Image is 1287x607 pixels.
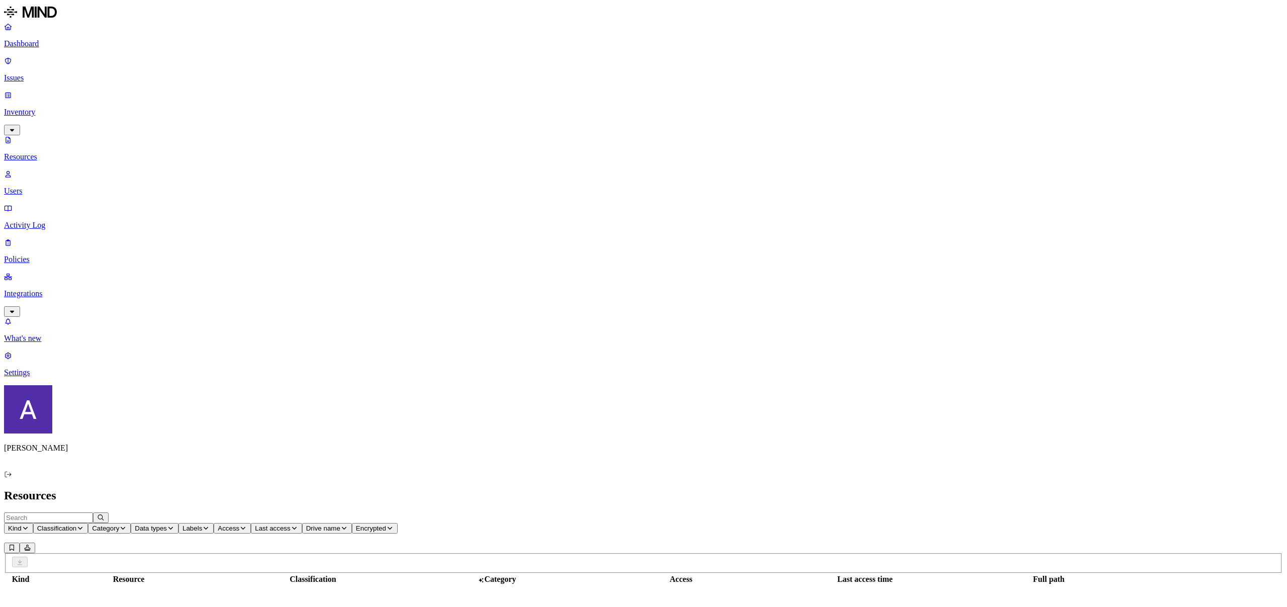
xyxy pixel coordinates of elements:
p: Settings [4,368,1283,377]
a: Dashboard [4,22,1283,48]
p: What's new [4,334,1283,343]
div: Full path [958,575,1140,584]
div: Last access time [774,575,956,584]
div: Classification [222,575,404,584]
a: MIND [4,4,1283,22]
a: Resources [4,135,1283,161]
span: Classification [37,525,77,532]
span: Data types [135,525,167,532]
a: What's new [4,317,1283,343]
a: Policies [4,238,1283,264]
span: Drive name [306,525,340,532]
p: Dashboard [4,39,1283,48]
div: Resource [38,575,220,584]
span: Access [218,525,239,532]
a: Activity Log [4,204,1283,230]
a: Inventory [4,91,1283,134]
img: MIND [4,4,57,20]
p: Issues [4,73,1283,82]
input: Search [4,512,93,523]
p: Integrations [4,289,1283,298]
span: Encrypted [356,525,386,532]
p: Policies [4,255,1283,264]
span: Category [92,525,119,532]
div: Access [590,575,772,584]
p: Users [4,187,1283,196]
span: Labels [182,525,202,532]
a: Users [4,169,1283,196]
p: Resources [4,152,1283,161]
img: Avigail Bronznick [4,385,52,433]
a: Settings [4,351,1283,377]
a: Issues [4,56,1283,82]
p: Inventory [4,108,1283,117]
span: Kind [8,525,22,532]
h2: Resources [4,489,1283,502]
span: Category [484,575,516,583]
span: Last access [255,525,290,532]
p: Activity Log [4,221,1283,230]
a: Integrations [4,272,1283,315]
div: Kind [6,575,36,584]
